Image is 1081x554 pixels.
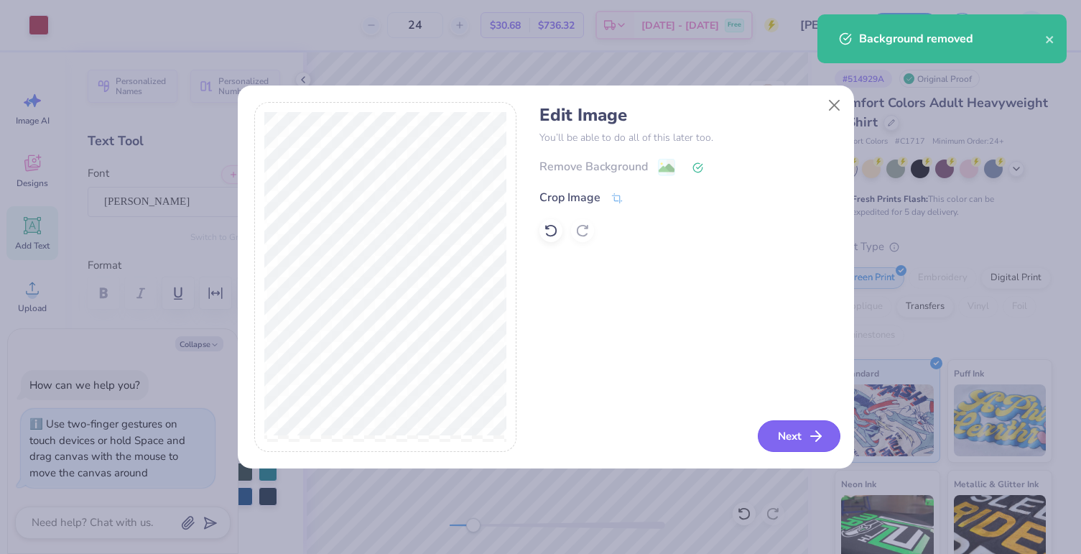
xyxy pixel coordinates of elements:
div: Crop Image [539,189,600,206]
button: close [1045,30,1055,47]
h4: Edit Image [539,105,838,126]
button: Next [758,420,840,452]
button: Close [821,92,848,119]
p: You’ll be able to do all of this later too. [539,130,838,145]
div: Background removed [859,30,1045,47]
